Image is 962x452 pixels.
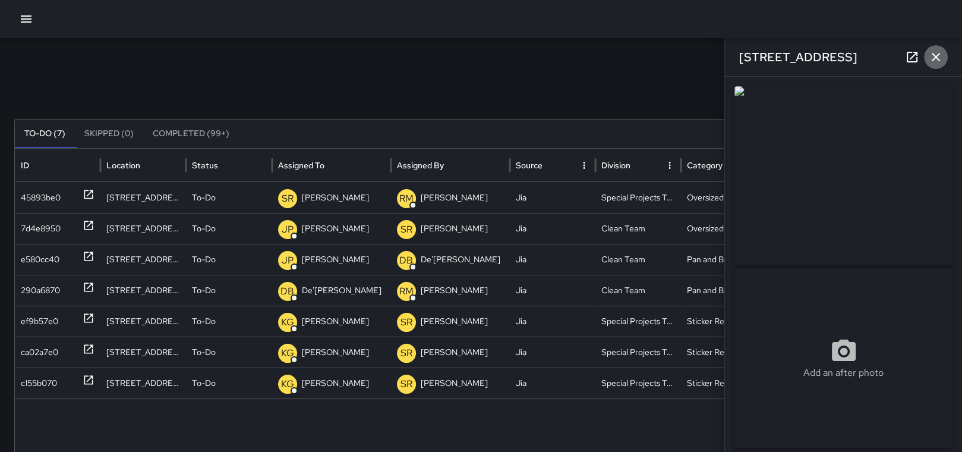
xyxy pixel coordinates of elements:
[595,213,681,244] div: Clean Team
[280,284,294,299] p: DB
[400,315,412,329] p: SR
[100,368,186,398] div: 475 Market Street
[282,253,294,268] p: JP
[100,244,186,275] div: 580 Pacific Avenue
[281,377,294,391] p: KG
[302,337,369,368] p: [PERSON_NAME]
[143,120,239,148] button: Completed (99+)
[100,337,186,368] div: 292 Battery Street
[421,183,488,213] p: [PERSON_NAME]
[282,222,294,237] p: JP
[302,275,381,306] p: De'[PERSON_NAME]
[192,337,216,368] p: To-Do
[400,377,412,391] p: SR
[510,244,595,275] div: Jia
[681,182,767,213] div: Oversized Debris
[399,253,413,268] p: DB
[106,160,140,171] div: Location
[100,275,186,306] div: 598 Market Street
[681,368,767,398] div: Sticker Removal
[282,192,294,206] p: SR
[595,337,681,368] div: Special Projects Team
[400,222,412,237] p: SR
[400,346,412,360] p: SR
[21,183,61,213] div: 45893be0
[595,182,681,213] div: Special Projects Team
[281,315,294,329] p: KG
[192,275,216,306] p: To-Do
[21,275,60,306] div: 290a6870
[595,275,681,306] div: Clean Team
[399,284,414,299] p: RM
[661,157,678,174] button: Division column menu
[595,244,681,275] div: Clean Team
[681,244,767,275] div: Pan and Broom Block Faces
[510,337,595,368] div: Jia
[421,368,488,398] p: [PERSON_NAME]
[681,213,767,244] div: Oversized Debris
[21,244,59,275] div: e580cc40
[302,368,369,398] p: [PERSON_NAME]
[510,368,595,398] div: Jia
[510,213,595,244] div: Jia
[21,306,58,337] div: ef9b57e0
[421,214,488,244] p: [PERSON_NAME]
[21,160,29,171] div: ID
[421,275,488,306] p: [PERSON_NAME]
[302,244,369,275] p: [PERSON_NAME]
[21,368,57,398] div: c155b070
[681,337,767,368] div: Sticker Removal
[687,160,723,171] div: Category
[192,214,216,244] p: To-Do
[510,182,595,213] div: Jia
[192,368,216,398] p: To-Do
[399,192,414,206] p: RM
[302,183,369,213] p: [PERSON_NAME]
[21,337,58,368] div: ca02a7e0
[681,306,767,337] div: Sticker Removal
[595,368,681,398] div: Special Projects Team
[510,306,595,337] div: Jia
[421,337,488,368] p: [PERSON_NAME]
[192,244,216,275] p: To-Do
[278,160,324,171] div: Assigned To
[100,213,186,244] div: 592 Pacific Avenue
[601,160,630,171] div: Division
[302,214,369,244] p: [PERSON_NAME]
[100,182,186,213] div: 503 Pacific Avenue
[100,306,186,337] div: 444 Market Street
[75,120,143,148] button: Skipped (0)
[595,306,681,337] div: Special Projects Team
[681,275,767,306] div: Pan and Broom Block Faces
[21,214,61,244] div: 7d4e8950
[192,306,216,337] p: To-Do
[576,157,592,174] button: Source column menu
[397,160,444,171] div: Assigned By
[421,306,488,337] p: [PERSON_NAME]
[281,346,294,360] p: KG
[15,120,75,148] button: To-Do (7)
[516,160,542,171] div: Source
[302,306,369,337] p: [PERSON_NAME]
[192,160,218,171] div: Status
[192,183,216,213] p: To-Do
[510,275,595,306] div: Jia
[421,244,500,275] p: De'[PERSON_NAME]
